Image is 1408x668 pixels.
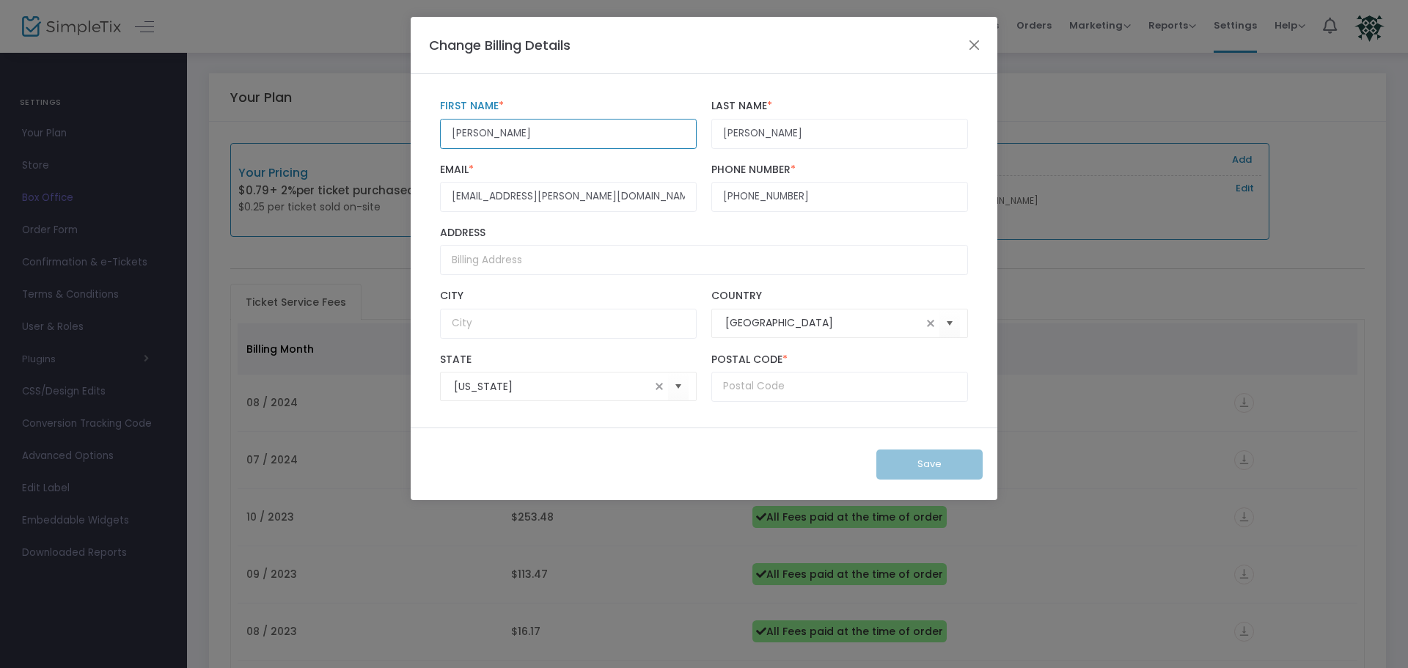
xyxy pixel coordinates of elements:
label: Phone Number [711,164,968,177]
label: City [440,290,697,303]
input: Email [440,182,697,212]
input: First Name [440,119,697,149]
input: Last Name [711,119,968,149]
label: State [440,353,697,367]
button: Close [965,35,984,54]
label: Postal Code [711,353,968,367]
label: Country [711,290,968,303]
label: Address [440,227,968,240]
label: First Name [440,100,697,113]
span: clear [922,315,939,332]
label: Email [440,164,697,177]
span: clear [650,378,668,395]
input: City [440,309,697,339]
input: Select State [454,379,650,394]
h4: Change Billing Details [429,35,571,55]
input: Select Country [725,315,922,331]
button: Select [939,309,960,339]
input: Phone Number [711,182,968,212]
input: Postal Code [711,372,968,402]
label: Last Name [711,100,968,113]
button: Select [668,372,689,402]
input: Billing Address [440,245,968,275]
